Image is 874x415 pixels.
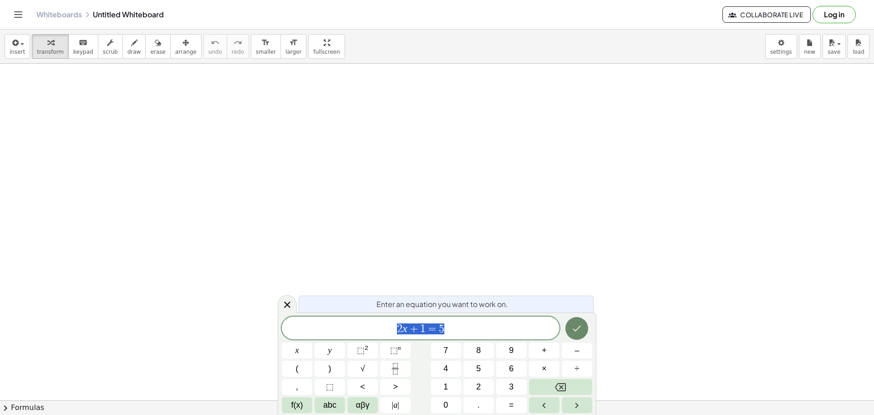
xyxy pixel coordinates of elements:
sup: n [398,344,401,351]
i: format_size [261,37,270,48]
button: draw [122,34,146,59]
span: 2 [476,381,481,393]
button: Log in [813,6,856,23]
span: transform [37,49,64,55]
span: 5 [439,323,444,334]
button: Toggle navigation [11,7,25,22]
span: ( [296,363,299,375]
span: 9 [509,344,513,357]
button: Backspace [529,379,592,395]
button: ) [315,361,345,377]
button: Divide [562,361,592,377]
button: Done [565,317,588,340]
button: Alphabet [315,397,345,413]
span: 1 [420,323,426,334]
button: Functions [282,397,312,413]
span: . [478,399,480,411]
button: load [848,34,869,59]
span: × [542,363,547,375]
button: Superscript [380,343,411,359]
sup: 2 [365,344,368,351]
button: format_sizelarger [280,34,306,59]
button: new [799,34,821,59]
span: y [328,344,332,357]
span: 8 [476,344,481,357]
span: draw [127,49,141,55]
span: a [392,399,399,411]
span: 3 [509,381,513,393]
button: scrub [98,34,123,59]
button: Times [529,361,559,377]
span: = [509,399,514,411]
span: Collaborate Live [730,10,803,19]
button: , [282,379,312,395]
button: Greater than [380,379,411,395]
button: Minus [562,343,592,359]
span: scrub [103,49,118,55]
button: 3 [496,379,527,395]
button: format_sizesmaller [251,34,281,59]
span: keypad [73,49,93,55]
span: – [574,344,579,357]
span: smaller [256,49,276,55]
button: redoredo [227,34,249,59]
button: x [282,343,312,359]
button: 1 [431,379,461,395]
button: Right arrow [562,397,592,413]
span: 2 [397,323,402,334]
button: Collaborate Live [722,6,811,23]
button: fullscreen [308,34,345,59]
span: settings [770,49,792,55]
button: 9 [496,343,527,359]
span: 4 [443,363,448,375]
button: save [823,34,846,59]
button: 6 [496,361,527,377]
button: 0 [431,397,461,413]
span: = [426,323,439,334]
span: larger [285,49,301,55]
span: ⬚ [326,381,334,393]
i: redo [234,37,242,48]
button: settings [765,34,797,59]
button: 2 [463,379,494,395]
span: erase [150,49,165,55]
i: format_size [289,37,298,48]
button: Left arrow [529,397,559,413]
span: redo [232,49,244,55]
span: abc [323,399,336,411]
span: x [295,344,299,357]
span: ⬚ [390,346,398,355]
span: | [397,400,399,410]
span: 0 [443,399,448,411]
button: insert [5,34,30,59]
button: Square root [347,361,378,377]
i: undo [211,37,219,48]
span: + [542,344,547,357]
span: 5 [476,363,481,375]
span: √ [361,363,365,375]
span: undo [208,49,222,55]
span: new [804,49,815,55]
span: 1 [443,381,448,393]
span: insert [10,49,25,55]
button: ( [282,361,312,377]
button: Absolute value [380,397,411,413]
button: Less than [347,379,378,395]
button: Placeholder [315,379,345,395]
span: f(x) [291,399,303,411]
span: ⬚ [357,346,365,355]
button: 5 [463,361,494,377]
span: Enter an equation you want to work on. [376,299,508,310]
span: save [828,49,840,55]
span: ) [329,363,331,375]
span: , [296,381,298,393]
button: arrange [170,34,202,59]
button: undoundo [203,34,227,59]
button: erase [145,34,170,59]
i: keyboard [79,37,87,48]
span: αβγ [356,399,370,411]
span: + [407,323,421,334]
button: Squared [347,343,378,359]
span: fullscreen [313,49,340,55]
span: load [853,49,864,55]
